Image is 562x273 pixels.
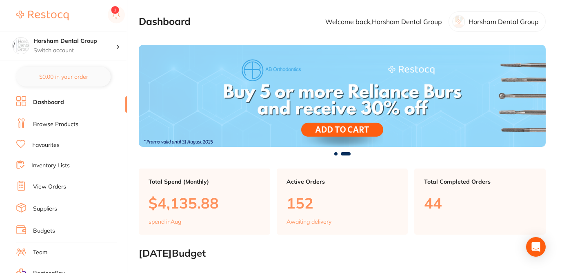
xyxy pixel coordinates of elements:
[33,227,55,235] a: Budgets
[16,67,111,87] button: $0.00 in your order
[16,11,69,20] img: Restocq Logo
[424,195,536,211] p: 44
[469,18,539,25] p: Horsham Dental Group
[16,6,69,25] a: Restocq Logo
[33,249,47,257] a: Team
[526,237,546,257] div: Open Intercom Messenger
[149,218,181,225] p: spend in Aug
[33,205,57,213] a: Suppliers
[325,18,442,25] p: Welcome back, Horsham Dental Group
[139,45,546,146] img: Dashboard
[424,178,536,185] p: Total Completed Orders
[33,120,78,129] a: Browse Products
[277,169,408,235] a: Active Orders152Awaiting delivery
[414,169,546,235] a: Total Completed Orders44
[139,16,191,27] h2: Dashboard
[149,178,260,185] p: Total Spend (Monthly)
[13,38,29,54] img: Horsham Dental Group
[33,47,116,55] p: Switch account
[33,183,66,191] a: View Orders
[32,141,60,149] a: Favourites
[33,98,64,107] a: Dashboard
[287,178,398,185] p: Active Orders
[139,169,270,235] a: Total Spend (Monthly)$4,135.88spend inAug
[139,248,546,259] h2: [DATE] Budget
[149,195,260,211] p: $4,135.88
[287,218,331,225] p: Awaiting delivery
[31,162,70,170] a: Inventory Lists
[287,195,398,211] p: 152
[33,37,116,45] h4: Horsham Dental Group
